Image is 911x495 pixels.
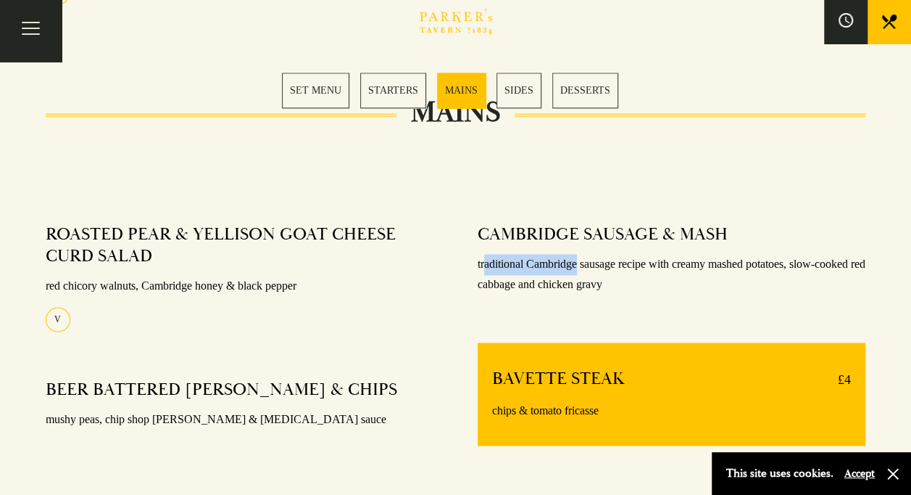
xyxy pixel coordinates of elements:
[478,224,728,245] h4: CAMBRIDGE SAUSAGE & MASH
[844,467,875,480] button: Accept
[46,409,434,430] p: mushy peas, chip shop [PERSON_NAME] & [MEDICAL_DATA] sauce
[282,73,349,108] a: 1 / 5
[360,73,426,108] a: 2 / 5
[823,367,851,390] p: £4
[46,224,420,267] h4: ROASTED PEAR & YELLISON GOAT CHEESE CURD SALAD
[496,73,541,108] a: 4 / 5
[437,73,486,108] a: 3 / 5
[46,307,70,332] div: V
[492,367,625,390] h4: BAVETTE STEAK
[478,254,866,296] p: traditional Cambridge sausage recipe with creamy mashed potatoes, slow-cooked red cabbage and chi...
[492,400,852,421] p: chips & tomato fricasse
[46,378,397,400] h4: BEER BATTERED [PERSON_NAME] & CHIPS
[886,467,900,481] button: Close and accept
[726,463,833,484] p: This site uses cookies.
[46,276,434,297] p: red chicory walnuts, Cambridge honey & black pepper
[552,73,618,108] a: 5 / 5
